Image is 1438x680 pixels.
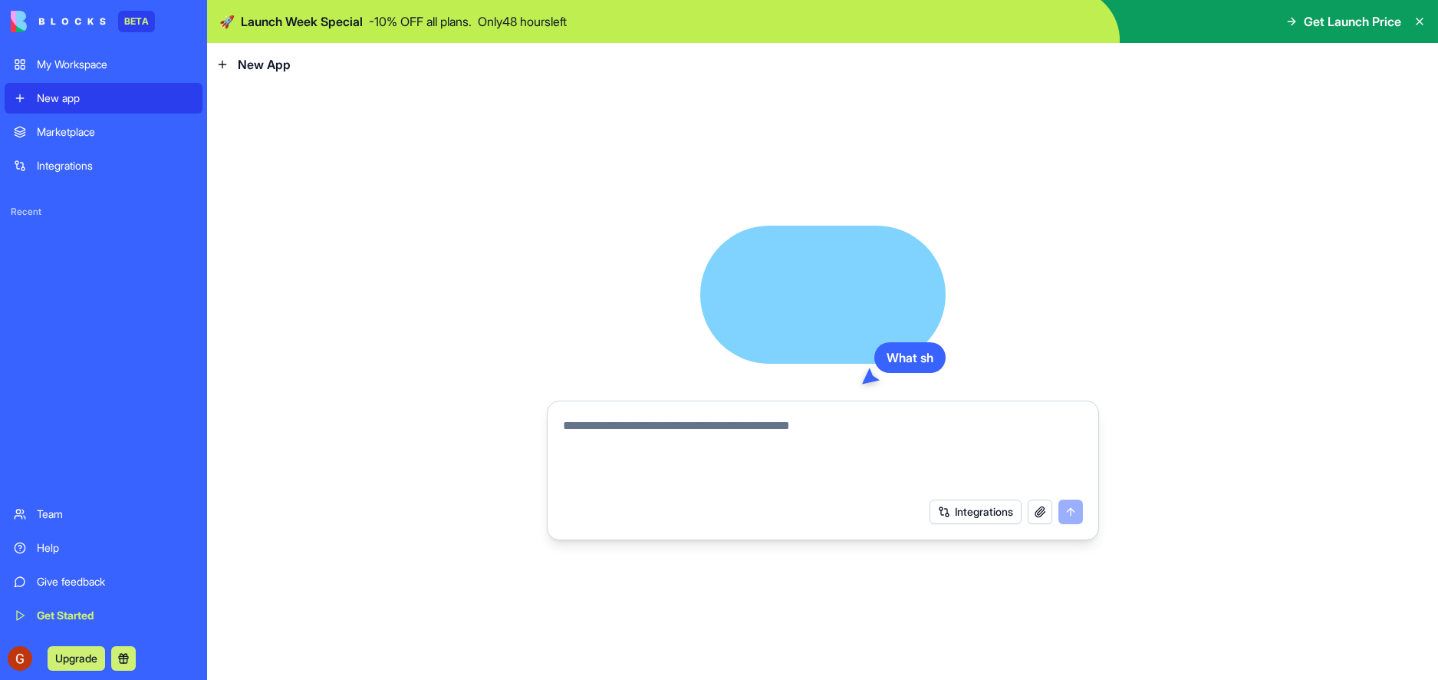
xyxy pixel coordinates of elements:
p: Only 48 hours left [478,12,567,31]
div: Team [37,507,193,522]
p: - 10 % OFF all plans. [369,12,472,31]
span: Get Launch Price [1304,12,1401,31]
div: Give feedback [37,574,193,589]
img: logo [11,11,106,32]
a: Team [5,499,202,530]
img: ACg8ocIEeD_MGtnA4Jwtplzl0ulF0OjpNg7gTERUrSrqhziPvxDSFA=s96-c [8,646,32,671]
div: Marketplace [37,124,193,140]
button: Upgrade [48,646,105,671]
div: BETA [118,11,155,32]
a: New app [5,83,202,114]
span: 🚀 [219,12,235,31]
a: Marketplace [5,117,202,147]
div: Get Started [37,608,193,623]
a: Upgrade [48,650,105,665]
a: BETA [11,11,155,32]
div: What sh [874,342,946,373]
a: Integrations [5,150,202,181]
div: Integrations [37,158,193,173]
div: New app [37,91,193,106]
a: My Workspace [5,49,202,80]
a: Get Started [5,600,202,631]
button: Integrations [930,500,1022,524]
span: Launch Week Special [241,12,363,31]
span: Recent [5,206,202,218]
div: My Workspace [37,57,193,72]
div: Help [37,540,193,556]
span: New App [238,55,291,74]
a: Help [5,533,202,563]
a: Give feedback [5,566,202,597]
